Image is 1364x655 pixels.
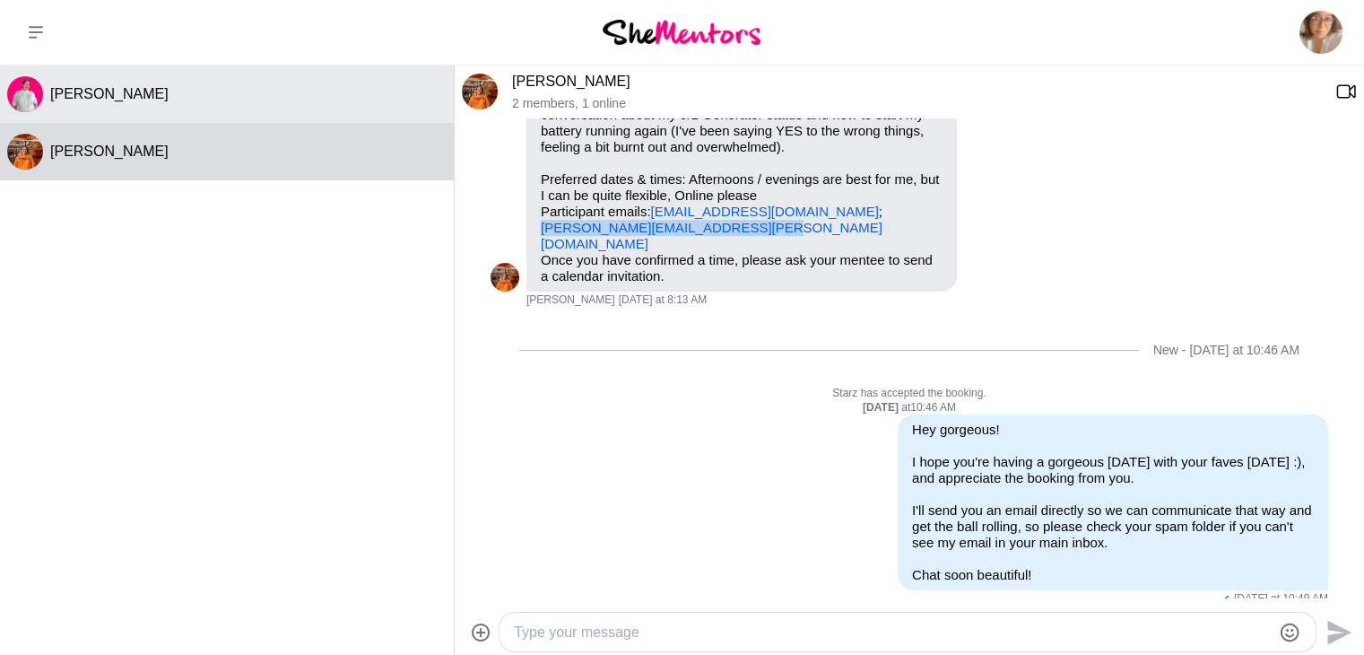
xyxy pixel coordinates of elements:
a: [EMAIL_ADDRESS][DOMAIN_NAME] [651,204,879,219]
img: She Mentors Logo [603,20,760,44]
span: [PERSON_NAME] [50,144,169,159]
time: 2025-10-11T23:49:28.410Z [1234,592,1328,607]
a: [PERSON_NAME][EMAIL_ADDRESS][PERSON_NAME][DOMAIN_NAME] [541,220,882,251]
img: Starz [1299,11,1342,54]
img: K [491,263,519,292]
strong: [DATE] [863,401,901,414]
button: Emoji picker [1279,622,1300,643]
div: at 10:46 AM [491,401,1328,415]
div: New - [DATE] at 10:46 AM [1153,343,1299,358]
div: Katie [7,134,43,170]
a: [PERSON_NAME] [512,74,630,89]
p: I hope you're having a gorgeous [DATE] with your faves [DATE] :), and appreciate the booking from... [912,454,1314,486]
button: Send [1316,612,1357,652]
p: Chat soon beautiful! [912,567,1314,583]
p: Once you have confirmed a time, please ask your mentee to send a calendar invitation. [541,252,943,284]
span: [PERSON_NAME] [50,86,169,101]
p: 2 members , 1 online [512,96,1321,111]
div: Katie [462,74,498,109]
img: L [7,76,43,112]
textarea: Type your message [514,622,1271,643]
img: K [7,134,43,170]
time: 2025-10-09T21:13:10.562Z [619,293,707,308]
p: Hey gorgeous! [912,422,1314,438]
div: Lauren Purse [7,76,43,112]
span: [PERSON_NAME] [526,293,615,308]
p: I'll send you an email directly so we can communicate that way and get the ball rolling, so pleas... [912,502,1314,551]
div: Katie [491,263,519,292]
p: Starz has accepted the booking. [491,387,1328,401]
img: K [462,74,498,109]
